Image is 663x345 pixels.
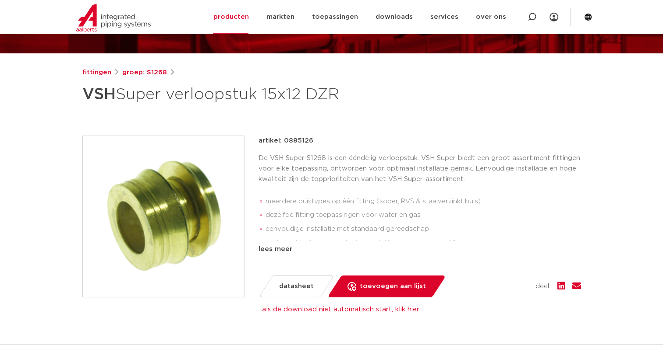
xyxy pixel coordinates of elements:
span: toevoegen aan lijst [360,279,426,293]
li: eenvoudige installatie met standaard gereedschap [266,222,581,236]
div: lees meer [259,244,581,254]
img: Product Image for VSH Super verloopstuk 15x12 DZR [83,136,244,297]
li: snelle verbindingstechnologie waarbij her-montage mogelijk is [266,236,581,250]
li: meerdere buistypes op één fitting (koper, RVS & staalverzinkt buis) [266,195,581,209]
span: deel: [535,281,550,292]
span: datasheet [279,279,314,293]
a: datasheet [258,275,334,297]
strong: VSH [82,87,116,102]
a: groep: S1268 [122,67,167,78]
a: fittingen [82,67,111,78]
h1: Super verloopstuk 15x12 DZR [82,81,411,108]
a: als de download niet automatisch start, klik hier [262,306,419,313]
li: dezelfde fitting toepassingen voor water en gas [266,208,581,222]
p: De VSH Super S1268 is een ééndelig verloopstuk. VSH Super biedt een groot assortiment fittingen v... [259,153,581,185]
p: artikel: 0885126 [259,136,313,146]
